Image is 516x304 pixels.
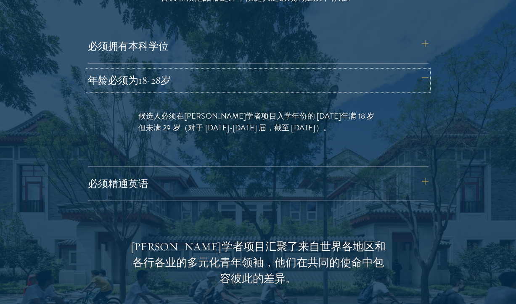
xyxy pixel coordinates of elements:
[130,240,386,285] font: [PERSON_NAME]学者项目汇聚了来自世界各地区和各行各业的多元化青年领袖，他们在共同的使命中包容彼此的差异。
[88,40,169,53] font: 必须拥有本科学位
[88,36,429,56] button: 必须拥有本科学位
[88,70,429,90] button: 年龄必须为18-28岁
[138,110,375,133] font: 候选人必须在[PERSON_NAME]学者项目入学年份的 [DATE]年满 18 岁但未满 29 岁（对于 [DATE]-[DATE] 届，截至 [DATE]）。
[88,74,171,87] font: 年龄必须为18-28岁
[88,174,429,194] button: 必须精通英语
[88,177,148,190] font: 必须精通英语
